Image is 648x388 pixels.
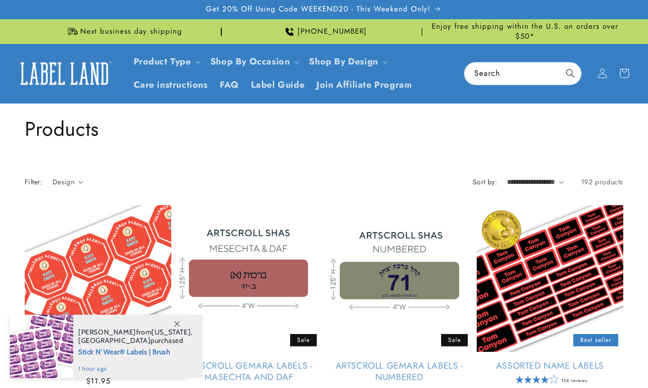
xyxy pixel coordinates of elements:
span: Design [52,177,74,187]
span: [GEOGRAPHIC_DATA] [78,336,150,345]
span: Shop By Occasion [210,56,290,67]
a: Care instructions [128,73,214,97]
a: Product Type [134,55,191,68]
div: Announcement [25,19,222,44]
a: Artscroll Gemara Labels - Numbered [326,360,473,384]
summary: Design (0 selected) [52,177,83,187]
span: Get 20% Off Using Code WEEKEND20 - This Weekend Only! [206,4,431,14]
span: Enjoy free shipping within the U.S. on orders over $50* [426,22,623,41]
h2: Filter: [25,177,43,187]
summary: Product Type [128,50,204,73]
h1: Products [25,116,623,142]
a: Shop By Design [309,55,378,68]
summary: Shop By Design [303,50,391,73]
a: Artscroll Gemara Labels - Masechta and Daf [175,360,322,384]
span: 192 products [581,177,623,187]
span: Join Affiliate Program [316,79,412,91]
a: Label Land [11,55,118,93]
span: Next business day shipping [80,27,182,37]
a: Label Guide [245,73,311,97]
span: Label Guide [251,79,305,91]
label: Sort by: [473,177,497,187]
span: [PERSON_NAME] [78,328,136,336]
span: [PHONE_NUMBER] [298,27,367,37]
div: Announcement [426,19,623,44]
span: [US_STATE] [151,328,191,336]
img: Label Land [15,58,114,89]
button: Search [559,62,581,84]
span: Care instructions [134,79,208,91]
span: from , purchased [78,328,193,345]
a: Join Affiliate Program [310,73,418,97]
a: Assorted Name Labels [477,360,623,372]
summary: Shop By Occasion [204,50,303,73]
div: Announcement [226,19,423,44]
a: FAQ [214,73,245,97]
span: FAQ [220,79,239,91]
